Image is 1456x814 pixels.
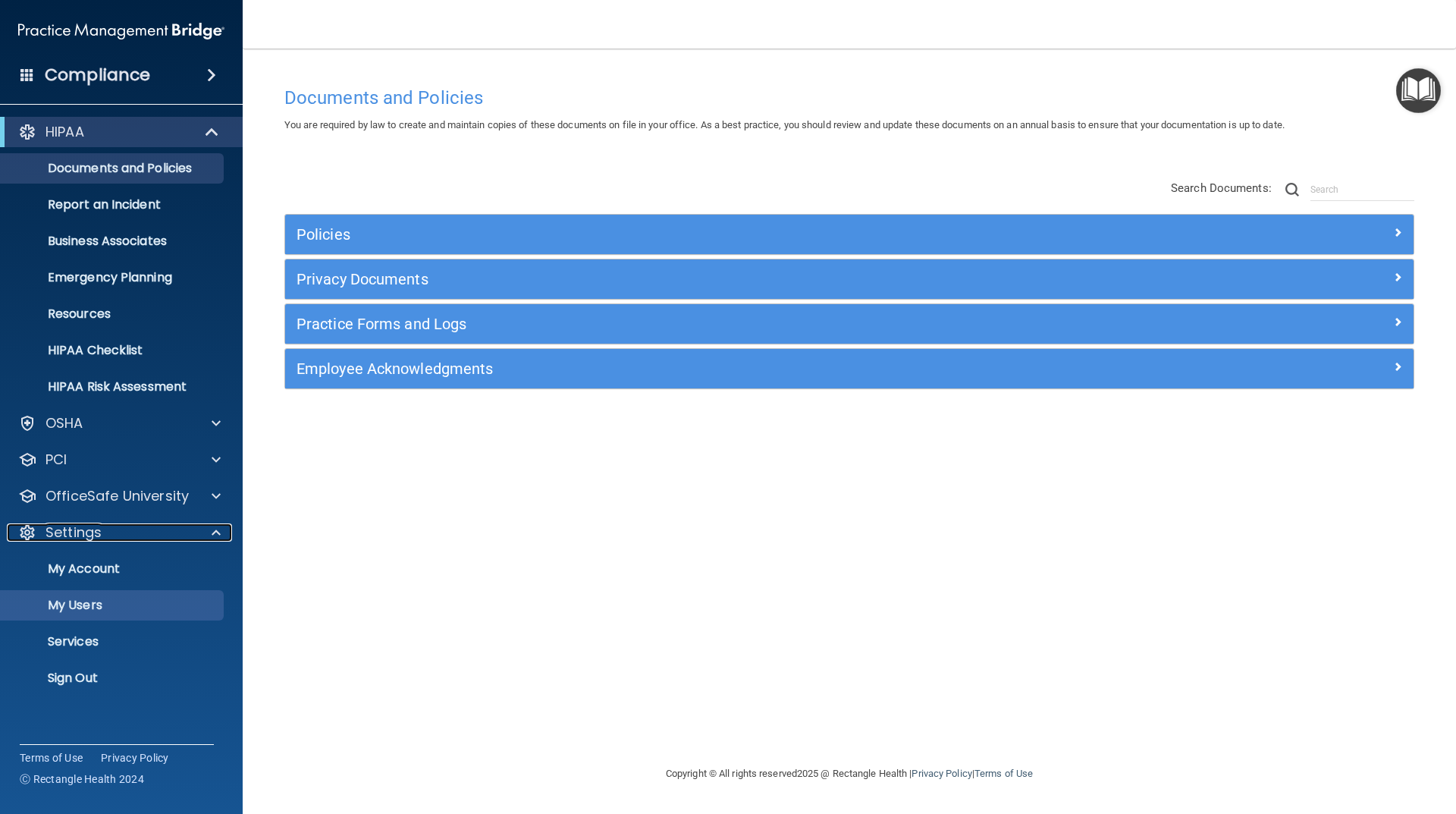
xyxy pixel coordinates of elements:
[18,487,221,505] a: OfficeSafe University
[10,671,217,686] p: Sign Out
[573,750,1126,798] div: Copyright © All rights reserved 2025 @ Rectangle Health | |
[10,234,217,249] p: Business Associates
[45,451,67,469] p: PCI
[10,270,217,285] p: Emergency Planning
[10,598,217,613] p: My Users
[20,772,144,787] span: Ⓒ Rectangle Health 2024
[297,226,1120,243] h5: Policies
[1171,181,1272,195] span: Search Documents:
[1285,183,1299,196] img: ic-search.3b580494.png
[45,123,84,141] p: HIPAA
[18,523,221,542] a: Settings
[297,316,1120,332] h5: Practice Forms and Logs
[10,306,217,322] p: Resources
[20,750,83,765] a: Terms of Use
[297,222,1402,247] a: Policies
[297,271,1120,288] h5: Privacy Documents
[18,414,221,432] a: OSHA
[18,16,224,46] img: PMB logo
[297,312,1402,336] a: Practice Forms and Logs
[284,88,1414,108] h4: Documents and Policies
[10,561,217,577] p: My Account
[18,451,221,469] a: PCI
[10,197,217,212] p: Report an Incident
[297,267,1402,291] a: Privacy Documents
[45,523,102,542] p: Settings
[10,634,217,649] p: Services
[1396,68,1441,113] button: Open Resource Center
[10,343,217,358] p: HIPAA Checklist
[297,360,1120,377] h5: Employee Acknowledgments
[101,750,169,765] a: Privacy Policy
[297,357,1402,381] a: Employee Acknowledgments
[45,414,83,432] p: OSHA
[912,768,971,779] a: Privacy Policy
[18,123,220,141] a: HIPAA
[10,161,217,176] p: Documents and Policies
[45,64,150,86] h4: Compliance
[1310,178,1414,201] input: Search
[284,119,1285,130] span: You are required by law to create and maintain copies of these documents on file in your office. ...
[45,487,189,505] p: OfficeSafe University
[974,768,1033,779] a: Terms of Use
[10,379,217,394] p: HIPAA Risk Assessment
